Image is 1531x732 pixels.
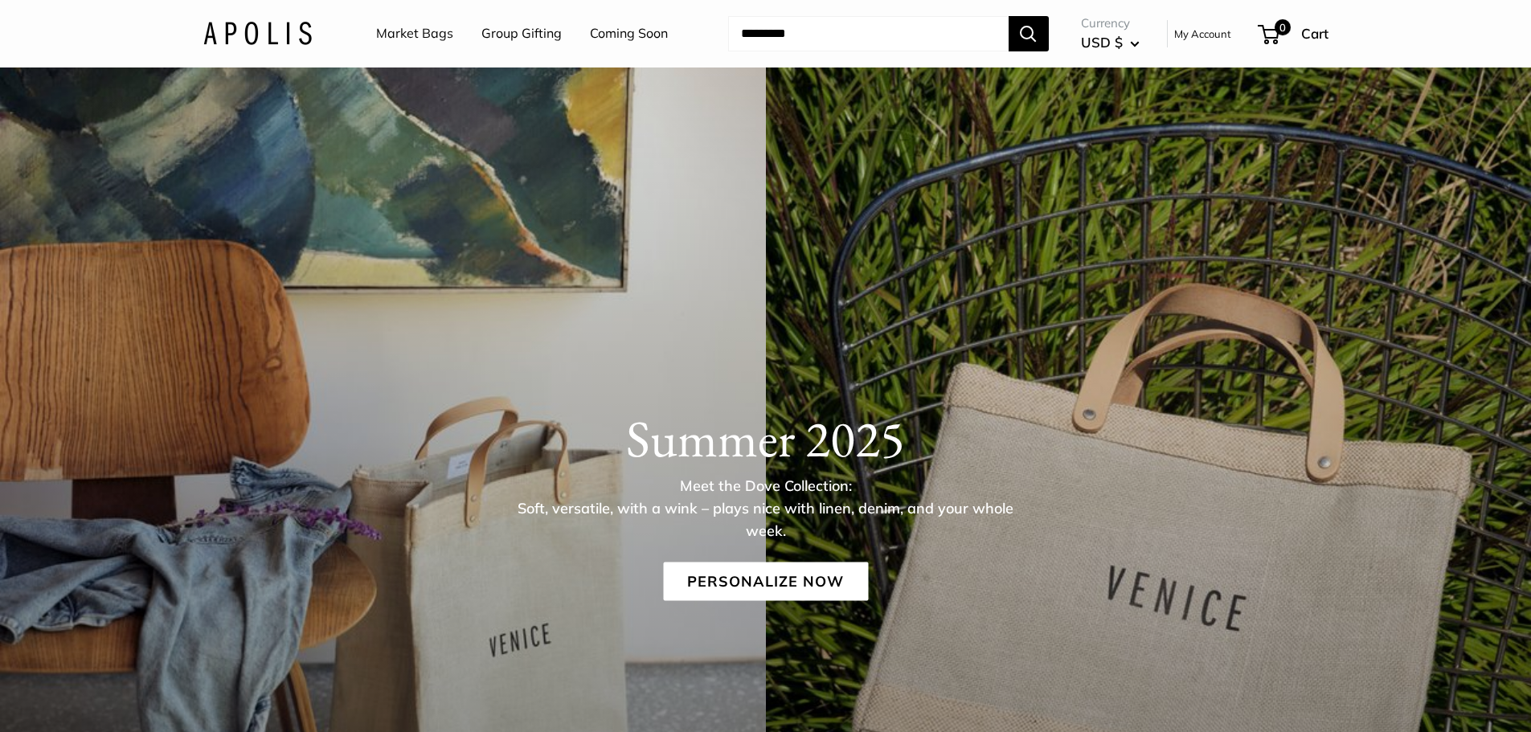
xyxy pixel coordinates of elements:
[203,407,1328,468] h1: Summer 2025
[203,22,312,45] img: Apolis
[1174,24,1231,43] a: My Account
[1009,16,1049,51] button: Search
[1301,25,1328,42] span: Cart
[376,22,453,46] a: Market Bags
[481,22,562,46] a: Group Gifting
[663,562,868,600] a: Personalize Now
[728,16,1009,51] input: Search...
[1274,19,1290,35] span: 0
[590,22,668,46] a: Coming Soon
[1081,34,1123,51] span: USD $
[505,474,1027,542] p: Meet the Dove Collection: Soft, versatile, with a wink – plays nice with linen, denim, and your w...
[1081,30,1140,55] button: USD $
[1081,12,1140,35] span: Currency
[1259,21,1328,47] a: 0 Cart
